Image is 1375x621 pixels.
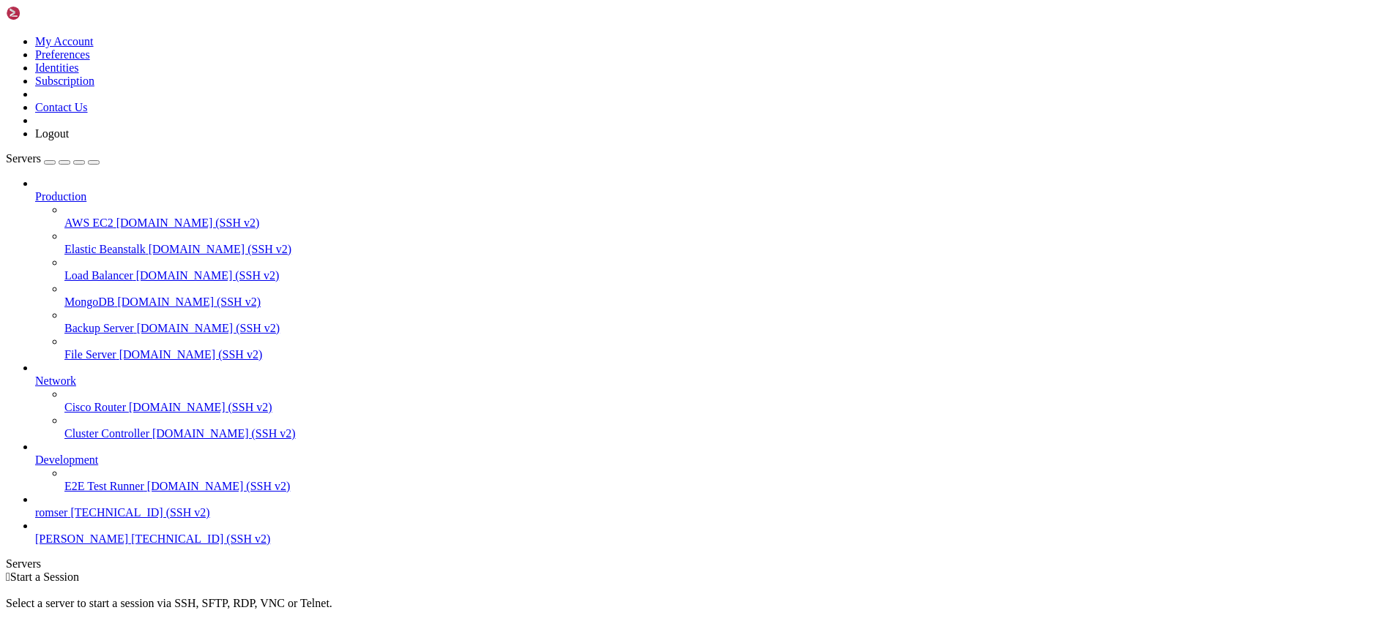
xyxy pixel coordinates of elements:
a: MongoDB [DOMAIN_NAME] (SSH v2) [64,296,1369,309]
span: Cisco Router [64,401,126,413]
span: Start a Session [10,571,79,583]
span: [DOMAIN_NAME] (SSH v2) [117,296,261,308]
a: Servers [6,152,100,165]
span: romser [35,506,67,519]
span: [DOMAIN_NAME] (SSH v2) [149,243,292,255]
img: Shellngn [6,6,90,20]
span:  [6,571,10,583]
li: Backup Server [DOMAIN_NAME] (SSH v2) [64,309,1369,335]
li: Development [35,440,1369,493]
a: Cisco Router [DOMAIN_NAME] (SSH v2) [64,401,1369,414]
a: Development [35,453,1369,467]
li: romser [TECHNICAL_ID] (SSH v2) [35,493,1369,519]
a: E2E Test Runner [DOMAIN_NAME] (SSH v2) [64,480,1369,493]
a: AWS EC2 [DOMAIN_NAME] (SSH v2) [64,217,1369,230]
a: Identities [35,61,79,74]
li: Load Balancer [DOMAIN_NAME] (SSH v2) [64,256,1369,282]
a: Production [35,190,1369,203]
span: [DOMAIN_NAME] (SSH v2) [147,480,291,492]
span: MongoDB [64,296,114,308]
span: Backup Server [64,322,134,334]
li: MongoDB [DOMAIN_NAME] (SSH v2) [64,282,1369,309]
a: Backup Server [DOMAIN_NAME] (SSH v2) [64,322,1369,335]
span: [DOMAIN_NAME] (SSH v2) [129,401,272,413]
li: AWS EC2 [DOMAIN_NAME] (SSH v2) [64,203,1369,230]
a: Subscription [35,75,94,87]
a: [PERSON_NAME] [TECHNICAL_ID] (SSH v2) [35,532,1369,546]
span: Load Balancer [64,269,133,282]
a: Elastic Beanstalk [DOMAIN_NAME] (SSH v2) [64,243,1369,256]
span: [TECHNICAL_ID] (SSH v2) [131,532,270,545]
a: romser [TECHNICAL_ID] (SSH v2) [35,506,1369,519]
span: [DOMAIN_NAME] (SSH v2) [137,322,280,334]
li: Production [35,177,1369,361]
span: File Server [64,348,116,361]
span: Development [35,453,98,466]
a: Load Balancer [DOMAIN_NAME] (SSH v2) [64,269,1369,282]
span: Production [35,190,86,203]
span: AWS EC2 [64,217,113,229]
span: [TECHNICAL_ID] (SSH v2) [70,506,209,519]
li: E2E Test Runner [DOMAIN_NAME] (SSH v2) [64,467,1369,493]
li: File Server [DOMAIN_NAME] (SSH v2) [64,335,1369,361]
span: [PERSON_NAME] [35,532,128,545]
li: [PERSON_NAME] [TECHNICAL_ID] (SSH v2) [35,519,1369,546]
a: My Account [35,35,94,48]
span: Servers [6,152,41,165]
span: [DOMAIN_NAME] (SSH v2) [119,348,263,361]
a: Network [35,375,1369,388]
span: [DOMAIN_NAME] (SSH v2) [152,427,296,440]
li: Network [35,361,1369,440]
li: Cisco Router [DOMAIN_NAME] (SSH v2) [64,388,1369,414]
span: Elastic Beanstalk [64,243,146,255]
a: Contact Us [35,101,88,113]
span: [DOMAIN_NAME] (SSH v2) [116,217,260,229]
span: [DOMAIN_NAME] (SSH v2) [136,269,280,282]
a: Preferences [35,48,90,61]
a: Logout [35,127,69,140]
div: Servers [6,557,1369,571]
span: Network [35,375,76,387]
a: Cluster Controller [DOMAIN_NAME] (SSH v2) [64,427,1369,440]
a: File Server [DOMAIN_NAME] (SSH v2) [64,348,1369,361]
li: Cluster Controller [DOMAIN_NAME] (SSH v2) [64,414,1369,440]
li: Elastic Beanstalk [DOMAIN_NAME] (SSH v2) [64,230,1369,256]
span: E2E Test Runner [64,480,144,492]
span: Cluster Controller [64,427,149,440]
